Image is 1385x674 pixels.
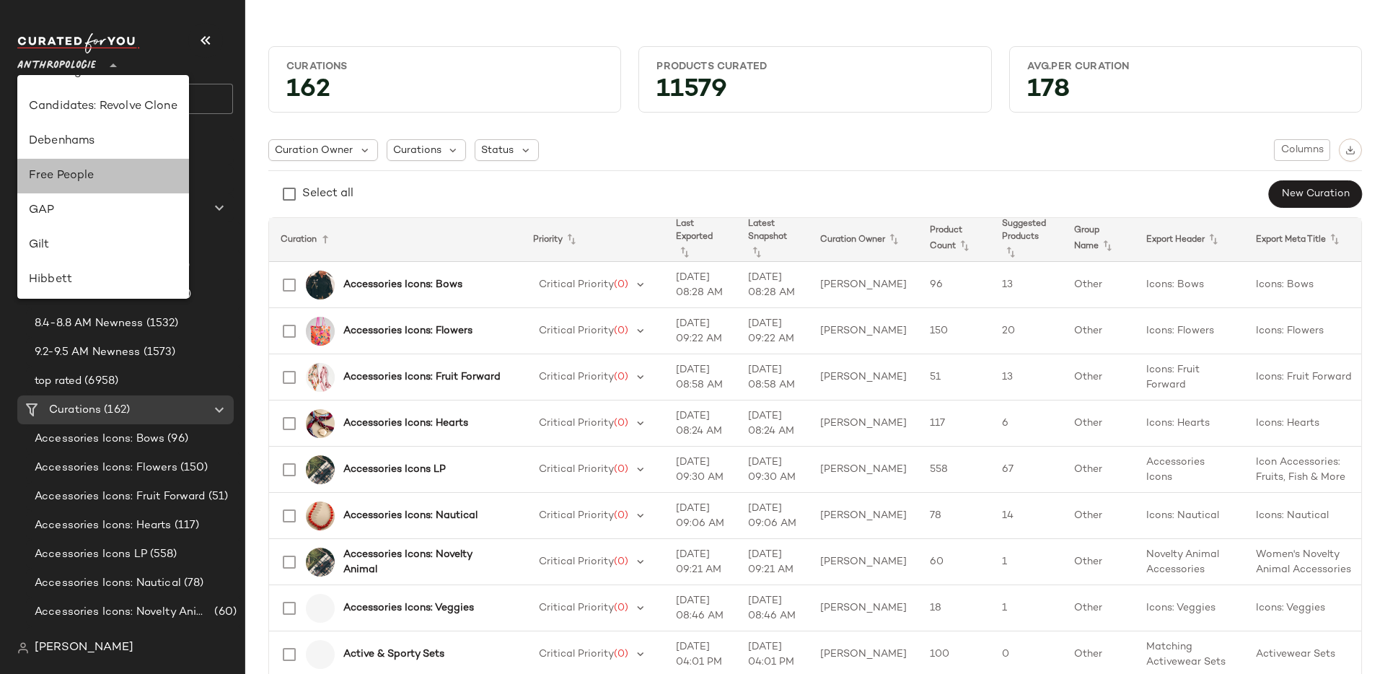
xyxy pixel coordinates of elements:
b: Accessories Icons: Hearts [343,416,468,431]
td: 1 [990,539,1063,585]
b: Accessories Icons: Bows [343,277,462,292]
td: Icons: Fruit Forward [1135,354,1244,401]
img: svg%3e [1345,145,1355,155]
td: [DATE] 09:22 AM [737,308,809,354]
td: [DATE] 08:24 AM [664,401,737,447]
td: Other [1063,262,1135,308]
td: [DATE] 08:28 AM [664,262,737,308]
td: Other [1063,354,1135,401]
td: 60 [918,539,990,585]
div: 162 [275,79,615,106]
td: 558 [918,447,990,493]
span: Critical Priority [539,279,614,290]
span: (6958) [82,373,118,390]
span: Status [481,143,514,158]
td: 67 [990,447,1063,493]
td: [PERSON_NAME] [809,401,918,447]
td: [PERSON_NAME] [809,354,918,401]
img: 102303997_012_b14 [306,548,335,577]
span: (0) [614,649,628,660]
div: Products Curated [656,60,973,74]
span: (162) [101,402,130,419]
div: GAP [29,202,177,219]
img: svg%3e [17,642,29,654]
td: Icons: Bows [1244,262,1378,308]
span: (78) [181,575,204,592]
img: 104028923_061_b2 [306,409,335,438]
span: (0) [614,372,628,382]
span: Critical Priority [539,418,614,429]
td: 51 [918,354,990,401]
td: Other [1063,539,1135,585]
td: Novelty Animal Accessories [1135,539,1244,585]
td: Other [1063,308,1135,354]
div: undefined-list [17,75,189,299]
div: Curations [286,60,603,74]
span: (1532) [144,315,179,332]
span: Critical Priority [539,649,614,660]
td: Icons: Veggies [1244,585,1378,631]
span: Critical Priority [539,372,614,382]
span: (60) [211,604,237,621]
td: Icons: Flowers [1244,308,1378,354]
td: [PERSON_NAME] [809,308,918,354]
b: Accessories Icons: Veggies [343,600,474,616]
span: (0) [614,325,628,336]
td: 78 [918,493,990,539]
span: (96) [164,431,188,447]
td: 6 [990,401,1063,447]
td: Other [1063,447,1135,493]
th: Curation Owner [809,218,918,262]
td: Icons: Nautical [1244,493,1378,539]
div: Candidates: Revolve Clone [29,98,177,115]
button: New Curation [1269,180,1362,208]
td: 13 [990,262,1063,308]
div: 178 [1016,79,1355,106]
div: Select all [302,185,353,203]
span: Critical Priority [539,464,614,475]
span: (558) [147,546,177,563]
span: Accessories Icons LP [35,546,147,563]
div: Avg.per Curation [1027,60,1344,74]
span: (0) [614,279,628,290]
td: [DATE] 08:46 AM [664,585,737,631]
div: 11579 [645,79,985,106]
b: Accessories Icons: Fruit Forward [343,369,501,385]
span: New Curation [1281,188,1350,200]
th: Last Exported [664,218,737,262]
span: [PERSON_NAME] [35,639,133,657]
th: Priority [522,218,664,262]
td: [DATE] 09:22 AM [664,308,737,354]
td: [DATE] 08:58 AM [737,354,809,401]
span: Curations [393,143,441,158]
span: Accessories Icons: Nautical [35,575,181,592]
th: Export Header [1135,218,1244,262]
th: Latest Snapshot [737,218,809,262]
span: Critical Priority [539,603,614,613]
td: Other [1063,401,1135,447]
td: [DATE] 08:28 AM [737,262,809,308]
img: 102374097_064_b [306,363,335,392]
span: Accessories Icons: Veggies [35,633,178,649]
span: (0) [614,510,628,521]
td: 20 [990,308,1063,354]
td: [PERSON_NAME] [809,585,918,631]
td: Other [1063,493,1135,539]
b: Accessories Icons: Nautical [343,508,478,523]
td: [DATE] 08:58 AM [664,354,737,401]
td: [PERSON_NAME] [809,539,918,585]
span: Columns [1280,144,1324,156]
span: (150) [177,460,208,476]
div: Debenhams [29,133,177,150]
td: Other [1063,585,1135,631]
td: [DATE] 09:21 AM [737,539,809,585]
td: [DATE] 09:21 AM [664,539,737,585]
td: 117 [918,401,990,447]
th: Suggested Products [990,218,1063,262]
td: [DATE] 09:30 AM [664,447,737,493]
td: 150 [918,308,990,354]
span: Critical Priority [539,510,614,521]
img: 104351051_230_b14 [306,271,335,299]
td: 1 [990,585,1063,631]
td: [DATE] 08:46 AM [737,585,809,631]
